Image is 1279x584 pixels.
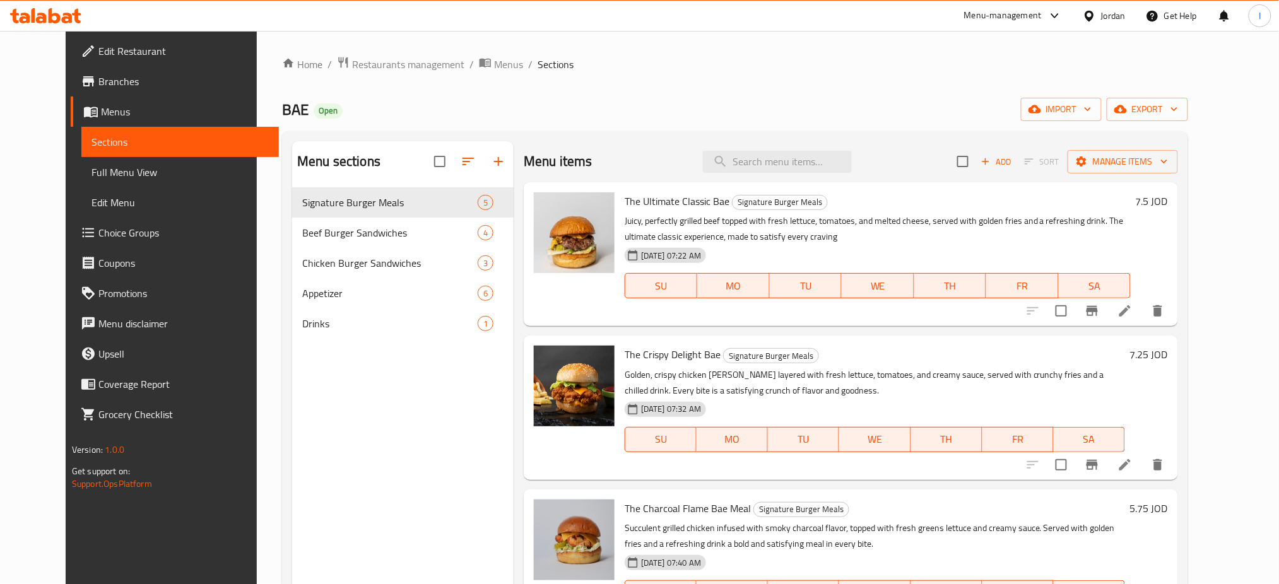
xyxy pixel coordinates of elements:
h2: Menu items [524,152,592,171]
button: TH [911,427,982,452]
a: Sections [81,127,280,157]
span: Select all sections [427,148,453,175]
span: Sections [91,134,269,149]
span: Open [314,105,343,116]
span: export [1117,102,1178,117]
div: Signature Burger Meals [753,502,849,517]
button: Add [976,152,1017,172]
span: import [1031,102,1092,117]
button: delete [1143,450,1173,480]
span: SU [630,277,692,295]
span: Menus [494,57,523,72]
div: Chicken Burger Sandwiches3 [292,248,514,278]
li: / [469,57,474,72]
h6: 7.5 JOD [1136,192,1168,210]
span: 6 [478,288,493,300]
span: Version: [72,441,103,458]
span: BAE [282,95,309,124]
button: SA [1054,427,1125,452]
div: Appetizer6 [292,278,514,308]
a: Edit menu item [1117,457,1133,472]
span: Select section first [1017,152,1068,172]
span: The Ultimate Classic Bae [625,192,729,211]
div: Appetizer [302,286,478,301]
h6: 7.25 JOD [1130,346,1168,363]
button: SU [625,273,697,298]
span: Get support on: [72,463,130,479]
div: items [478,286,493,301]
button: SA [1059,273,1131,298]
div: Jordan [1101,9,1126,23]
span: 4 [478,227,493,239]
nav: breadcrumb [282,56,1188,73]
a: Restaurants management [337,56,464,73]
div: Chicken Burger Sandwiches [302,255,478,271]
span: TH [916,430,977,448]
h6: 5.75 JOD [1130,499,1168,517]
button: FR [986,273,1058,298]
img: The Charcoal Flame Bae Meal [534,499,615,580]
div: Drinks1 [292,308,514,339]
a: Full Menu View [81,157,280,187]
span: TH [919,277,981,295]
span: SU [630,430,692,448]
span: Add item [976,152,1017,172]
a: Menus [479,56,523,73]
button: TH [914,273,986,298]
span: Edit Menu [91,195,269,210]
span: MO [702,430,763,448]
a: Upsell [71,339,280,369]
span: MO [702,277,764,295]
div: items [478,316,493,331]
div: items [478,225,493,240]
a: Coverage Report [71,369,280,399]
button: delete [1143,296,1173,326]
span: Sort sections [453,146,483,177]
span: [DATE] 07:22 AM [636,250,706,262]
button: Add section [483,146,514,177]
span: Sections [538,57,574,72]
p: Succulent grilled chicken infused with smoky charcoal flavor, topped with fresh greens lettuce an... [625,520,1125,552]
span: [DATE] 07:40 AM [636,557,706,569]
span: Signature Burger Meals [302,195,478,210]
button: FR [982,427,1054,452]
button: Branch-specific-item [1077,296,1107,326]
div: items [478,195,493,210]
div: Signature Burger Meals5 [292,187,514,218]
button: MO [697,273,769,298]
span: WE [847,277,909,295]
nav: Menu sections [292,182,514,344]
a: Grocery Checklist [71,399,280,429]
span: Menu disclaimer [98,316,269,331]
span: 5 [478,197,493,209]
a: Branches [71,66,280,96]
img: The Ultimate Classic Bae [534,192,615,273]
span: Beef Burger Sandwiches [302,225,478,240]
div: Signature Burger Meals [723,348,819,363]
span: TU [775,277,837,295]
span: I [1259,9,1261,23]
span: [DATE] 07:32 AM [636,403,706,415]
a: Menu disclaimer [71,308,280,339]
p: Juicy, perfectly grilled beef topped with fresh lettuce, tomatoes, and melted cheese, served with... [625,213,1131,245]
li: / [528,57,533,72]
button: import [1021,98,1102,121]
h2: Menu sections [297,152,380,171]
span: Upsell [98,346,269,361]
span: Add [979,155,1013,169]
span: Select to update [1048,298,1075,324]
a: Promotions [71,278,280,308]
span: Signature Burger Meals [754,502,849,517]
button: TU [770,273,842,298]
a: Home [282,57,322,72]
div: Open [314,103,343,119]
span: Promotions [98,286,269,301]
input: search [703,151,852,173]
span: SA [1059,430,1120,448]
div: items [478,255,493,271]
button: MO [697,427,768,452]
span: Edit Restaurant [98,44,269,59]
button: SU [625,427,697,452]
span: Choice Groups [98,225,269,240]
a: Edit Restaurant [71,36,280,66]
